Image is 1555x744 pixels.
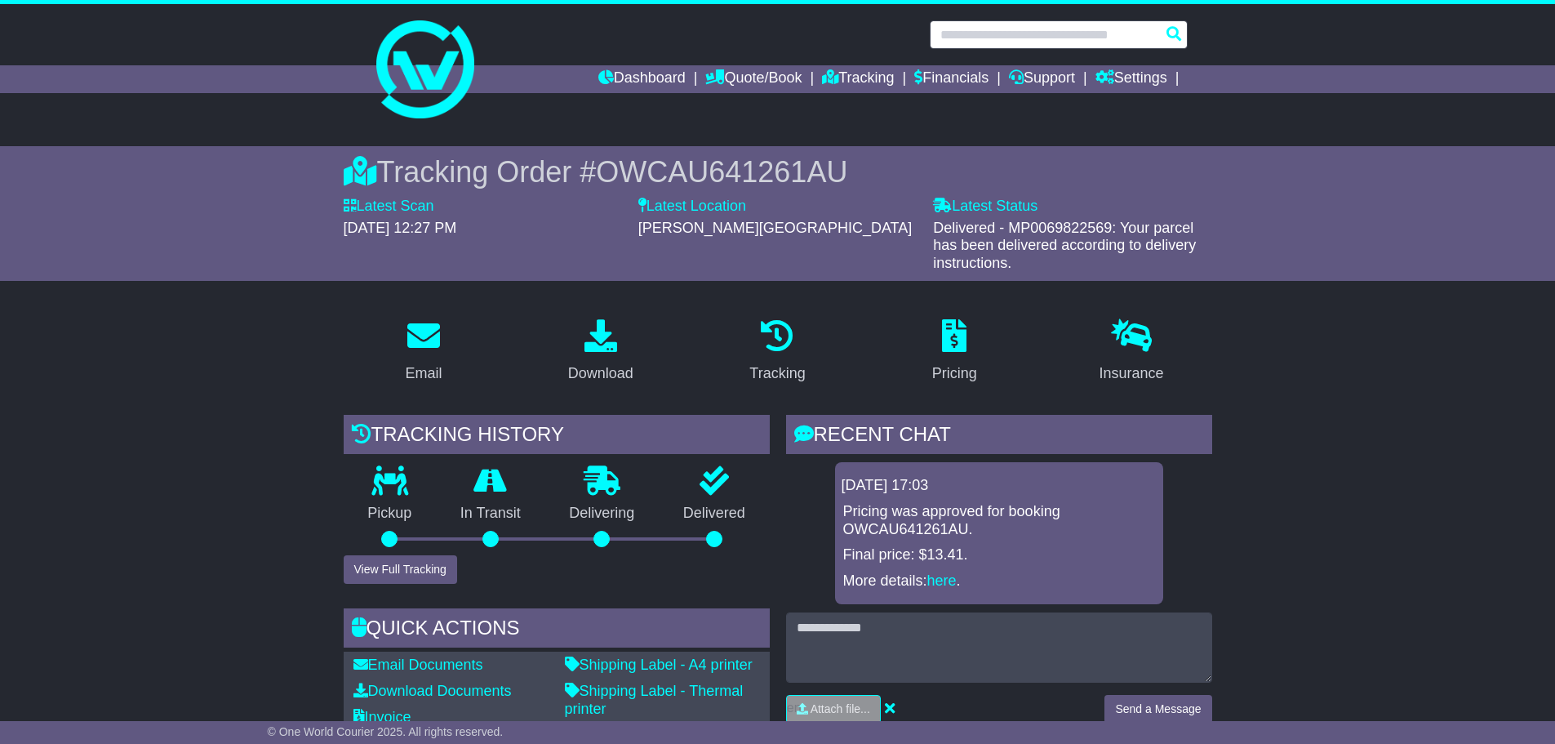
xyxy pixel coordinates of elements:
p: Pickup [344,505,437,523]
p: More details: . [843,572,1155,590]
a: here [927,572,957,589]
a: Quote/Book [705,65,802,93]
label: Latest Location [638,198,746,216]
a: Financials [914,65,989,93]
p: In Transit [436,505,545,523]
span: Delivered - MP0069822569: Your parcel has been delivered according to delivery instructions. [933,220,1196,271]
a: Download Documents [353,683,512,699]
div: Pricing [932,363,977,385]
div: Download [568,363,633,385]
div: Tracking Order # [344,154,1212,189]
a: Insurance [1089,314,1175,390]
a: Email [394,314,452,390]
p: Final price: $13.41. [843,546,1155,564]
span: OWCAU641261AU [596,155,847,189]
span: © One World Courier 2025. All rights reserved. [268,725,504,738]
div: Tracking history [344,415,770,459]
div: [DATE] 17:03 [842,477,1157,495]
a: Tracking [739,314,815,390]
div: Email [405,363,442,385]
div: Tracking [749,363,805,385]
div: Quick Actions [344,608,770,653]
a: Invoice [353,709,411,725]
label: Latest Scan [344,198,434,216]
button: Send a Message [1104,695,1211,724]
div: RECENT CHAT [786,415,1212,459]
a: Shipping Label - Thermal printer [565,683,744,717]
p: Delivered [659,505,770,523]
a: Dashboard [598,65,686,93]
a: Email Documents [353,657,483,673]
label: Latest Status [933,198,1037,216]
span: [PERSON_NAME][GEOGRAPHIC_DATA] [638,220,912,236]
a: Tracking [822,65,894,93]
p: Pricing was approved for booking OWCAU641261AU. [843,503,1155,538]
a: Download [558,314,644,390]
a: Shipping Label - A4 printer [565,657,753,673]
p: Delivering [545,505,660,523]
a: Support [1009,65,1075,93]
div: Insurance [1100,363,1164,385]
a: Settings [1095,65,1167,93]
span: [DATE] 12:27 PM [344,220,457,236]
a: Pricing [922,314,988,390]
button: View Full Tracking [344,555,457,584]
